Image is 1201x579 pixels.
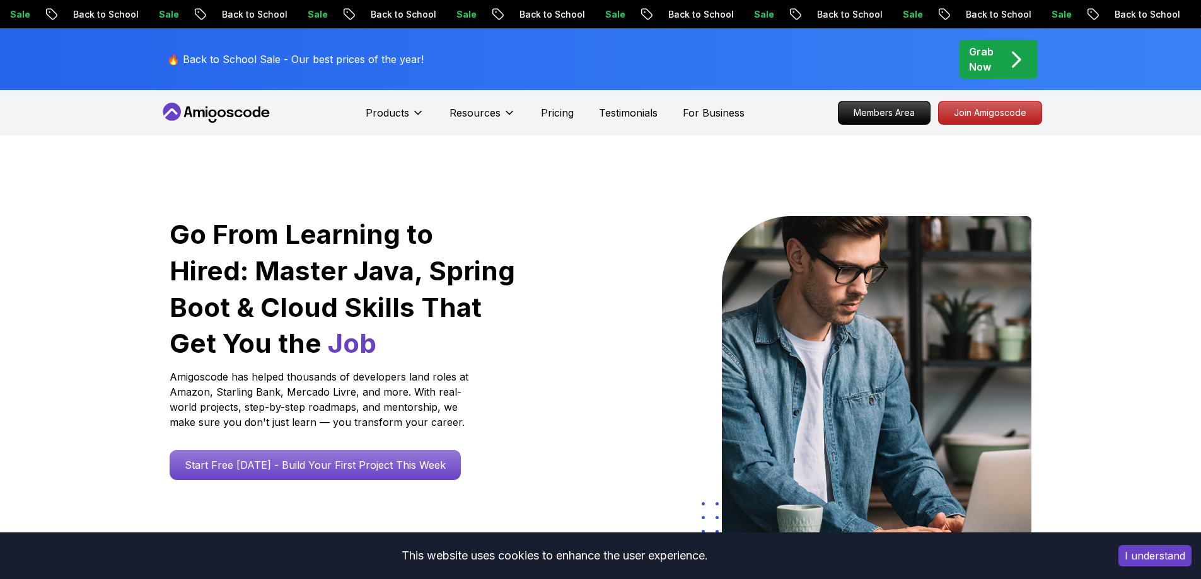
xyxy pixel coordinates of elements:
[59,8,145,21] p: Back to School
[208,8,294,21] p: Back to School
[328,327,376,359] span: Job
[170,450,461,480] a: Start Free [DATE] - Build Your First Project This Week
[357,8,443,21] p: Back to School
[1038,8,1078,21] p: Sale
[170,369,472,430] p: Amigoscode has helped thousands of developers land roles at Amazon, Starling Bank, Mercado Livre,...
[145,8,185,21] p: Sale
[366,105,409,120] p: Products
[838,101,931,125] a: Members Area
[294,8,334,21] p: Sale
[889,8,929,21] p: Sale
[952,8,1038,21] p: Back to School
[722,216,1031,541] img: hero
[599,105,658,120] a: Testimonials
[938,101,1042,125] a: Join Amigoscode
[740,8,780,21] p: Sale
[443,8,483,21] p: Sale
[939,101,1041,124] p: Join Amigoscode
[803,8,889,21] p: Back to School
[450,105,516,130] button: Resources
[9,542,1099,570] div: This website uses cookies to enhance the user experience.
[170,216,517,362] h1: Go From Learning to Hired: Master Java, Spring Boot & Cloud Skills That Get You the
[506,8,591,21] p: Back to School
[1118,545,1192,566] button: Accept cookies
[969,44,994,74] p: Grab Now
[450,105,501,120] p: Resources
[366,105,424,130] button: Products
[167,52,424,67] p: 🔥 Back to School Sale - Our best prices of the year!
[541,105,574,120] a: Pricing
[591,8,632,21] p: Sale
[838,101,930,124] p: Members Area
[683,105,745,120] a: For Business
[654,8,740,21] p: Back to School
[1101,8,1186,21] p: Back to School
